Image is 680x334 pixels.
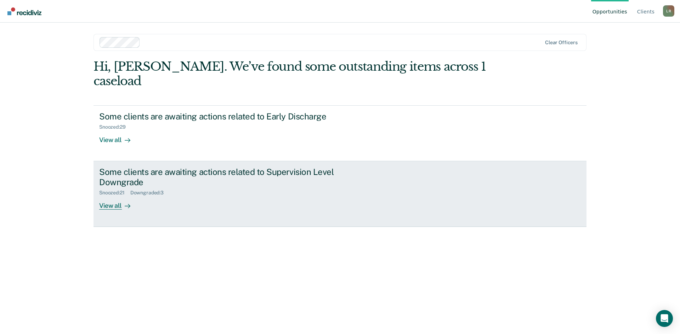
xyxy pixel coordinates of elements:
[93,105,586,161] a: Some clients are awaiting actions related to Early DischargeSnoozed:29View all
[93,59,488,88] div: Hi, [PERSON_NAME]. We’ve found some outstanding items across 1 caseload
[663,5,674,17] button: Profile dropdown button
[99,167,348,187] div: Some clients are awaiting actions related to Supervision Level Downgrade
[99,124,131,130] div: Snoozed : 29
[93,161,586,227] a: Some clients are awaiting actions related to Supervision Level DowngradeSnoozed:21Downgraded:3Vie...
[663,5,674,17] div: L R
[99,190,130,196] div: Snoozed : 21
[7,7,41,15] img: Recidiviz
[99,130,139,144] div: View all
[99,111,348,122] div: Some clients are awaiting actions related to Early Discharge
[130,190,169,196] div: Downgraded : 3
[99,196,139,210] div: View all
[545,40,578,46] div: Clear officers
[656,310,673,327] div: Open Intercom Messenger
